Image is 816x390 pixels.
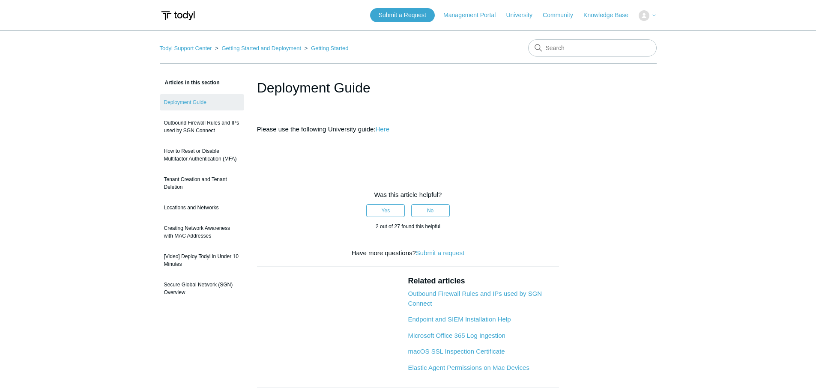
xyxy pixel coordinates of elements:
[408,332,505,339] a: Microsoft Office 365 Log Ingestion
[160,143,244,167] a: How to Reset or Disable Multifactor Authentication (MFA)
[416,249,464,256] a: Submit a request
[160,220,244,244] a: Creating Network Awareness with MAC Addresses
[160,199,244,216] a: Locations and Networks
[443,11,504,20] a: Management Portal
[303,45,349,51] li: Getting Started
[376,125,390,133] a: Here
[408,364,529,371] a: Elastic Agent Permissions on Mac Devices
[311,45,348,51] a: Getting Started
[370,8,435,22] a: Submit a Request
[376,223,440,229] span: 2 out of 27 found this helpful
[543,11,582,20] a: Community
[408,348,505,355] a: macOS SSL Inspection Certificate
[160,45,214,51] li: Todyl Support Center
[160,94,244,110] a: Deployment Guide
[411,204,450,217] button: This article was not helpful
[160,115,244,139] a: Outbound Firewall Rules and IPs used by SGN Connect
[257,124,559,134] p: Please use the following University guide:
[221,45,301,51] a: Getting Started and Deployment
[160,171,244,195] a: Tenant Creation and Tenant Deletion
[366,204,405,217] button: This article was helpful
[528,39,657,57] input: Search
[374,191,442,198] span: Was this article helpful?
[408,316,511,323] a: Endpoint and SIEM Installation Help
[160,277,244,301] a: Secure Global Network (SGN) Overview
[408,275,559,287] h2: Related articles
[583,11,637,20] a: Knowledge Base
[213,45,303,51] li: Getting Started and Deployment
[160,80,220,86] span: Articles in this section
[257,248,559,258] div: Have more questions?
[506,11,541,20] a: University
[160,8,196,24] img: Todyl Support Center Help Center home page
[160,248,244,272] a: [Video] Deploy Todyl in Under 10 Minutes
[408,290,542,307] a: Outbound Firewall Rules and IPs used by SGN Connect
[160,45,212,51] a: Todyl Support Center
[257,77,559,98] h1: Deployment Guide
